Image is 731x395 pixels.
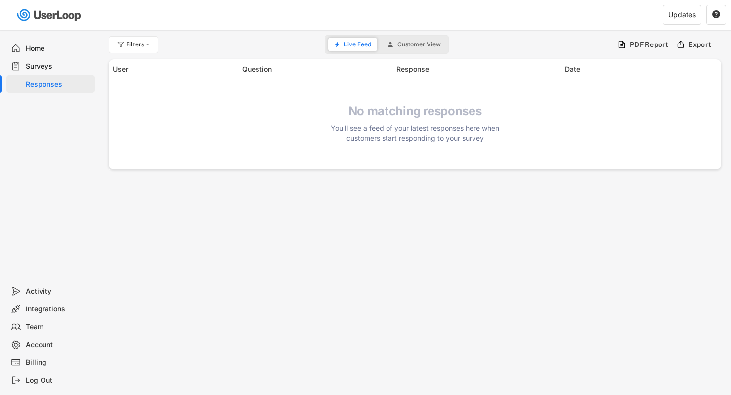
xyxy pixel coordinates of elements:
[26,340,91,350] div: Account
[15,5,85,25] img: userloop-logo-01.svg
[712,10,720,19] text: 
[328,38,377,51] button: Live Feed
[26,287,91,296] div: Activity
[344,42,371,47] span: Live Feed
[712,10,721,19] button: 
[26,358,91,367] div: Billing
[326,104,504,119] h4: No matching responses
[565,64,718,74] div: Date
[113,64,236,74] div: User
[397,42,441,47] span: Customer View
[26,62,91,71] div: Surveys
[630,40,669,49] div: PDF Report
[26,80,91,89] div: Responses
[396,64,559,74] div: Response
[26,376,91,385] div: Log Out
[26,44,91,53] div: Home
[26,322,91,332] div: Team
[26,305,91,314] div: Integrations
[326,123,504,143] div: You'll see a feed of your latest responses here when customers start responding to your survey
[126,42,152,47] div: Filters
[242,64,390,74] div: Question
[688,40,712,49] div: Export
[668,11,696,18] div: Updates
[382,38,447,51] button: Customer View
